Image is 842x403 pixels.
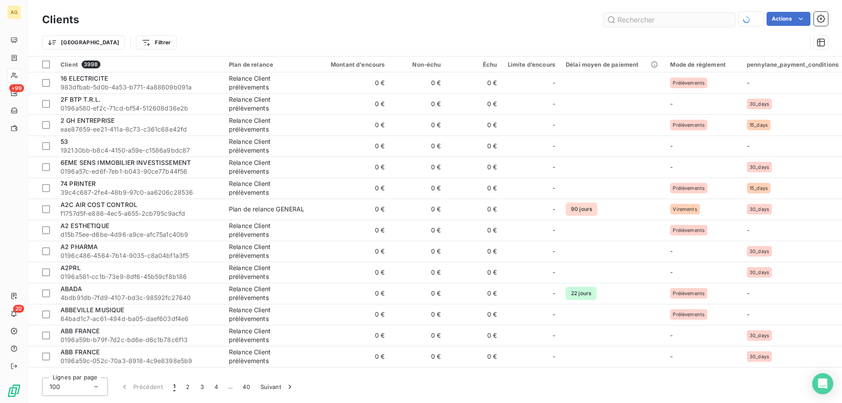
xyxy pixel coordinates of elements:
span: 90 jours [566,203,597,216]
span: ABB FRANCE [61,327,100,335]
span: - [670,247,673,255]
span: A2PRL [61,264,81,271]
span: - [670,142,673,150]
td: 0 € [390,262,446,283]
td: 0 € [446,136,503,157]
h3: Clients [42,12,79,28]
span: 64bad1c7-ac61-494d-ba05-daef603df4e6 [61,314,218,323]
td: 0 € [446,114,503,136]
span: - [747,226,749,234]
td: 0 € [315,241,390,262]
span: 6EME SENS IMMOBILIER INVESTISSEMENT [61,159,191,166]
span: - [670,353,673,360]
td: 0 € [315,114,390,136]
div: Non-échu [396,61,441,68]
td: 0 € [390,93,446,114]
div: Relance Client prélèvements [229,306,310,323]
button: 2 [181,378,195,396]
div: Plan de relance GENERAL [229,205,304,214]
div: Relance Client prélèvements [229,327,310,344]
div: Relance Client prélèvements [229,137,310,155]
td: 0 € [390,114,446,136]
img: Logo LeanPay [7,384,21,398]
div: Relance Client prélèvements [229,221,310,239]
td: 0 € [390,325,446,346]
div: Open Intercom Messenger [812,373,833,394]
div: Relance Client prélèvements [229,264,310,281]
div: Relance Client prélèvements [229,348,310,365]
span: 30_days [749,207,769,212]
td: 0 € [390,157,446,178]
span: 0196a580-ef2c-71cd-bf54-512608d36e2b [61,104,218,113]
span: - [747,142,749,150]
button: Actions [767,12,810,26]
td: 0 € [446,93,503,114]
span: Client [61,61,78,68]
td: 0 € [315,220,390,241]
td: 0 € [315,93,390,114]
span: 3998 [82,61,100,68]
td: 0 € [446,241,503,262]
div: Montant d'encours [320,61,385,68]
td: 128 € [315,367,390,388]
span: 16 ELECTRICITE [61,75,108,82]
span: 100 [50,382,60,391]
span: 4bdb91db-7fd9-4107-bd3c-98592fc27640 [61,293,218,302]
span: 0196a57c-ed6f-7eb1-b043-90ce77b44f56 [61,167,218,176]
span: ABB FRANCE [61,369,100,377]
td: 0 € [390,241,446,262]
td: 128 € [446,367,503,388]
span: +99 [9,84,24,92]
td: 0 € [315,283,390,304]
td: 0 € [446,157,503,178]
button: 1 [168,378,181,396]
td: 0 € [446,346,503,367]
td: 0 € [446,220,503,241]
div: Relance Client prélèvements [229,116,310,134]
button: 4 [209,378,223,396]
span: 30_days [749,101,769,107]
td: 0 € [315,157,390,178]
input: Rechercher [603,13,735,27]
div: Relance Client prélèvements [229,285,310,302]
span: - [747,79,749,86]
span: - [553,100,555,108]
span: 22 jours [566,287,596,300]
div: Mode de règlement [670,61,736,68]
span: 192130bb-b8c4-4150-a59e-c1586a9bdc87 [61,146,218,155]
td: 0 € [390,367,446,388]
span: 15_days [749,122,768,128]
span: 53 [61,138,68,145]
td: 0 € [446,262,503,283]
span: - [553,205,555,214]
span: eae87659-ee21-411a-8c73-c361c68e42fd [61,125,218,134]
span: 1 [173,382,175,391]
span: - [553,268,555,277]
span: 0196a59b-b79f-7d2c-bd6e-d6c1b78c6f13 [61,335,218,344]
span: Prélèvements [673,228,705,233]
span: 0196c486-4564-7b14-9035-c8a04bf1a3f5 [61,251,218,260]
span: d15b75ee-d6be-4d96-a9ce-afc75a1c40b9 [61,230,218,239]
span: 30_days [749,270,769,275]
span: 983dfbab-5d0b-4a53-b771-4a88609b091a [61,83,218,92]
span: Prélèvements [673,291,705,296]
td: 0 € [446,325,503,346]
span: Virements [673,207,697,212]
span: - [553,247,555,256]
span: - [670,100,673,107]
div: Limite d’encours [508,61,555,68]
span: - [553,331,555,340]
span: 30_days [749,354,769,359]
td: 0 € [446,72,503,93]
span: 74 PRINTER [61,180,96,187]
button: Suivant [255,378,300,396]
button: [GEOGRAPHIC_DATA] [42,36,125,50]
div: Délai moyen de paiement [566,61,660,68]
span: ABBEVILLE MUSIQUE [61,306,125,314]
span: Prélèvements [673,122,705,128]
span: - [553,289,555,298]
div: Échu [452,61,497,68]
span: - [553,142,555,150]
div: Relance Client prélèvements [229,243,310,260]
span: A2 PHARMA [61,243,98,250]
